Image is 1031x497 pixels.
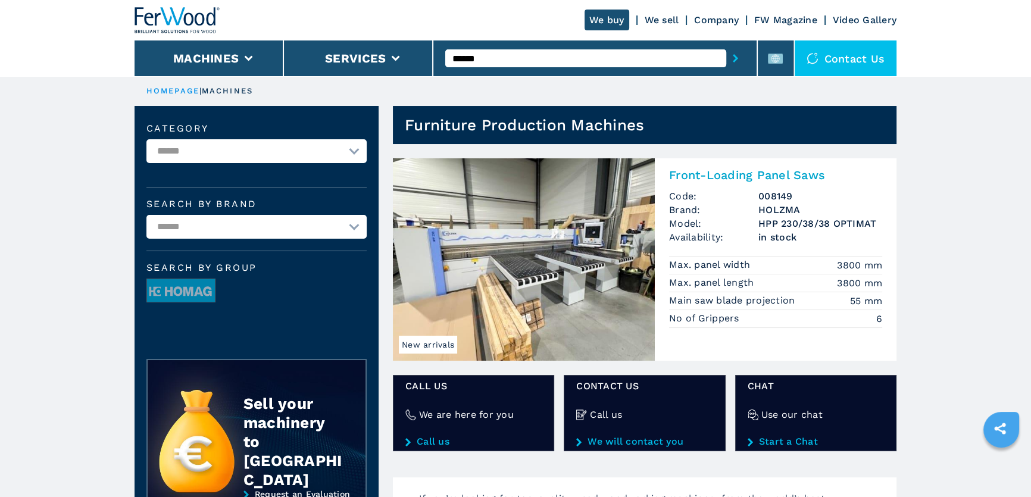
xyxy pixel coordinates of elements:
[985,414,1015,443] a: sharethis
[202,86,253,96] p: machines
[585,10,629,30] a: We buy
[795,40,897,76] div: Contact us
[393,158,896,361] a: Front-Loading Panel Saws HOLZMA HPP 230/38/38 OPTIMATNew arrivalsFront-Loading Panel SawsCode:008...
[146,86,199,95] a: HOMEPAGE
[146,263,367,273] span: Search by group
[758,203,882,217] h3: HOLZMA
[748,410,758,420] img: Use our chat
[669,258,753,271] p: Max. panel width
[576,379,713,393] span: CONTACT US
[590,408,622,421] h4: Call us
[669,276,757,289] p: Max. panel length
[393,158,655,361] img: Front-Loading Panel Saws HOLZMA HPP 230/38/38 OPTIMAT
[754,14,817,26] a: FW Magazine
[243,394,342,489] div: Sell your machinery to [GEOGRAPHIC_DATA]
[694,14,739,26] a: Company
[726,45,745,72] button: submit-button
[758,189,882,203] h3: 008149
[576,410,587,420] img: Call us
[147,279,215,303] img: image
[748,436,884,447] a: Start a Chat
[876,312,882,326] em: 6
[199,86,202,95] span: |
[669,294,798,307] p: Main saw blade projection
[669,230,758,244] span: Availability:
[576,436,713,447] a: We will contact you
[405,115,644,135] h1: Furniture Production Machines
[758,230,882,244] span: in stock
[980,443,1022,488] iframe: Chat
[807,52,818,64] img: Contact us
[399,336,457,354] span: New arrivals
[669,203,758,217] span: Brand:
[405,436,542,447] a: Call us
[146,199,367,209] label: Search by brand
[645,14,679,26] a: We sell
[761,408,823,421] h4: Use our chat
[833,14,896,26] a: Video Gallery
[405,410,416,420] img: We are here for you
[325,51,386,65] button: Services
[669,217,758,230] span: Model:
[758,217,882,230] h3: HPP 230/38/38 OPTIMAT
[669,168,882,182] h2: Front-Loading Panel Saws
[405,379,542,393] span: Call us
[669,189,758,203] span: Code:
[146,124,367,133] label: Category
[419,408,514,421] h4: We are here for you
[837,258,882,272] em: 3800 mm
[850,294,882,308] em: 55 mm
[135,7,220,33] img: Ferwood
[837,276,882,290] em: 3800 mm
[748,379,884,393] span: Chat
[669,312,742,325] p: No of Grippers
[173,51,239,65] button: Machines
